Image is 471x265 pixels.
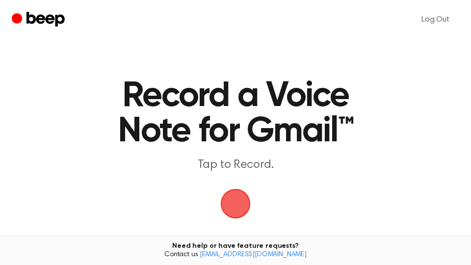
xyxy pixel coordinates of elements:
img: Beep Logo [221,189,250,218]
h1: Record a Voice Note for Gmail™ [106,79,365,149]
a: Beep [12,10,67,29]
a: [EMAIL_ADDRESS][DOMAIN_NAME] [200,251,307,258]
p: Tap to Record. [106,157,365,173]
span: Contact us [6,251,465,260]
a: Log Out [412,8,459,31]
